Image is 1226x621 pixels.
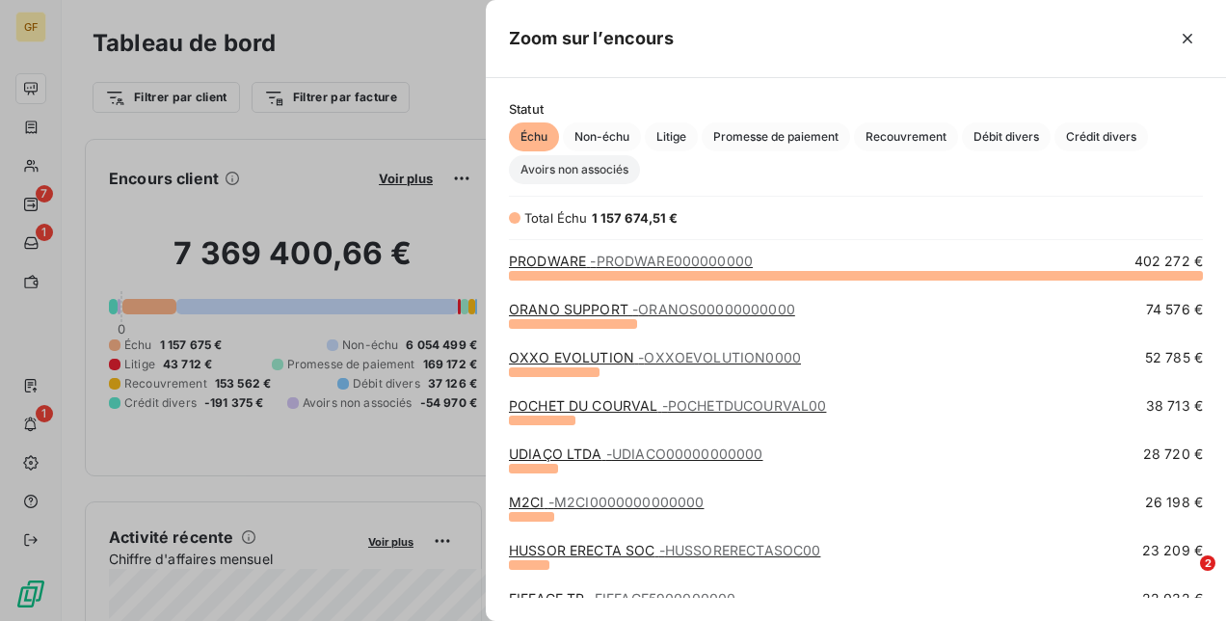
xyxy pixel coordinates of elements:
button: Litige [645,122,698,151]
button: Débit divers [962,122,1051,151]
button: Recouvrement [854,122,958,151]
button: Crédit divers [1054,122,1148,151]
a: HUSSOR ERECTA SOC [509,542,820,558]
div: grid [486,252,1226,598]
span: 402 272 € [1134,252,1203,271]
span: - HUSSORERECTASOC00 [659,542,821,558]
iframe: Intercom live chat [1160,555,1207,602]
span: 22 032 € [1142,589,1203,608]
span: 38 713 € [1146,396,1203,416]
span: 26 198 € [1145,493,1203,512]
span: 1 157 674,51 € [592,210,679,226]
button: Promesse de paiement [702,122,850,151]
span: - OXXOEVOLUTION0000 [638,349,801,365]
a: UDIAÇO LTDA [509,445,763,462]
h5: Zoom sur l’encours [509,25,674,52]
span: - M2CI0000000000000 [548,494,705,510]
span: 28 720 € [1143,445,1203,464]
span: - ORANOS00000000000 [632,301,795,317]
a: EIFFAGE TP [509,590,735,607]
span: - PRODWARE000000000 [590,253,753,269]
a: OXXO EVOLUTION [509,349,801,365]
span: 23 209 € [1142,541,1203,560]
a: PRODWARE [509,253,753,269]
span: 2 [1200,555,1215,571]
span: - EIFFAGE5900000000 [589,590,736,607]
a: M2CI [509,494,704,510]
span: 74 576 € [1146,300,1203,319]
span: Statut [509,101,1203,117]
button: Échu [509,122,559,151]
span: - UDIACO00000000000 [606,445,763,462]
a: ORANO SUPPORT [509,301,795,317]
button: Non-échu [563,122,641,151]
span: 52 785 € [1145,348,1203,367]
a: POCHET DU COURVAL [509,397,826,414]
span: Total Échu [524,210,588,226]
button: Avoirs non associés [509,155,640,184]
span: - POCHETDUCOURVAL00 [662,397,827,414]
